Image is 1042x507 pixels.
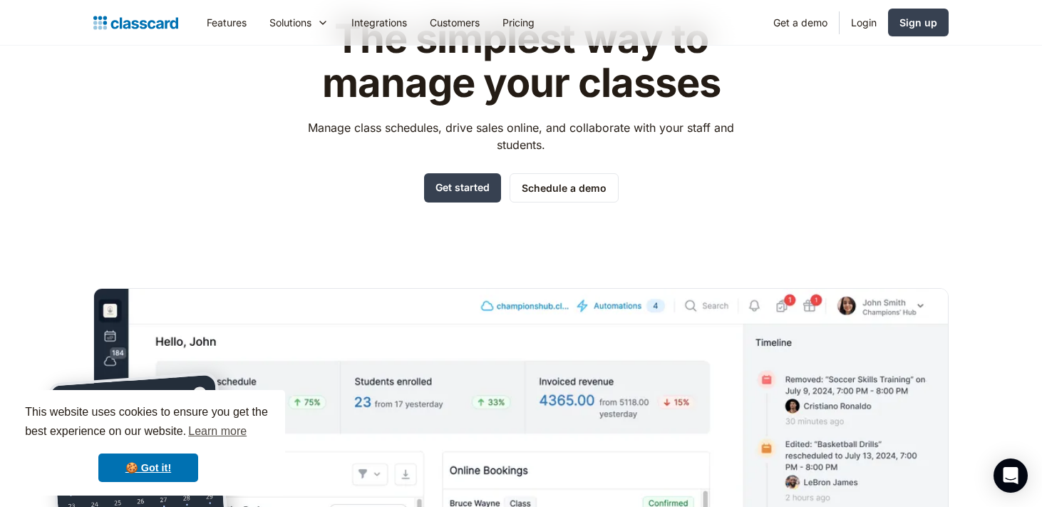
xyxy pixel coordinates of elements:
a: Get a demo [762,6,839,39]
a: Get started [424,173,501,203]
a: Pricing [491,6,546,39]
h1: The simplest way to manage your classes [295,17,748,105]
a: Logo [93,13,178,33]
a: learn more about cookies [186,421,249,442]
span: This website uses cookies to ensure you get the best experience on our website. [25,404,272,442]
div: Solutions [258,6,340,39]
a: Integrations [340,6,418,39]
a: dismiss cookie message [98,454,198,482]
div: Solutions [269,15,311,30]
a: Sign up [888,9,949,36]
div: Sign up [899,15,937,30]
a: Login [840,6,888,39]
p: Manage class schedules, drive sales online, and collaborate with your staff and students. [295,119,748,153]
div: Open Intercom Messenger [994,459,1028,493]
div: cookieconsent [11,390,285,496]
a: Schedule a demo [510,173,619,203]
a: Customers [418,6,491,39]
a: Features [195,6,258,39]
